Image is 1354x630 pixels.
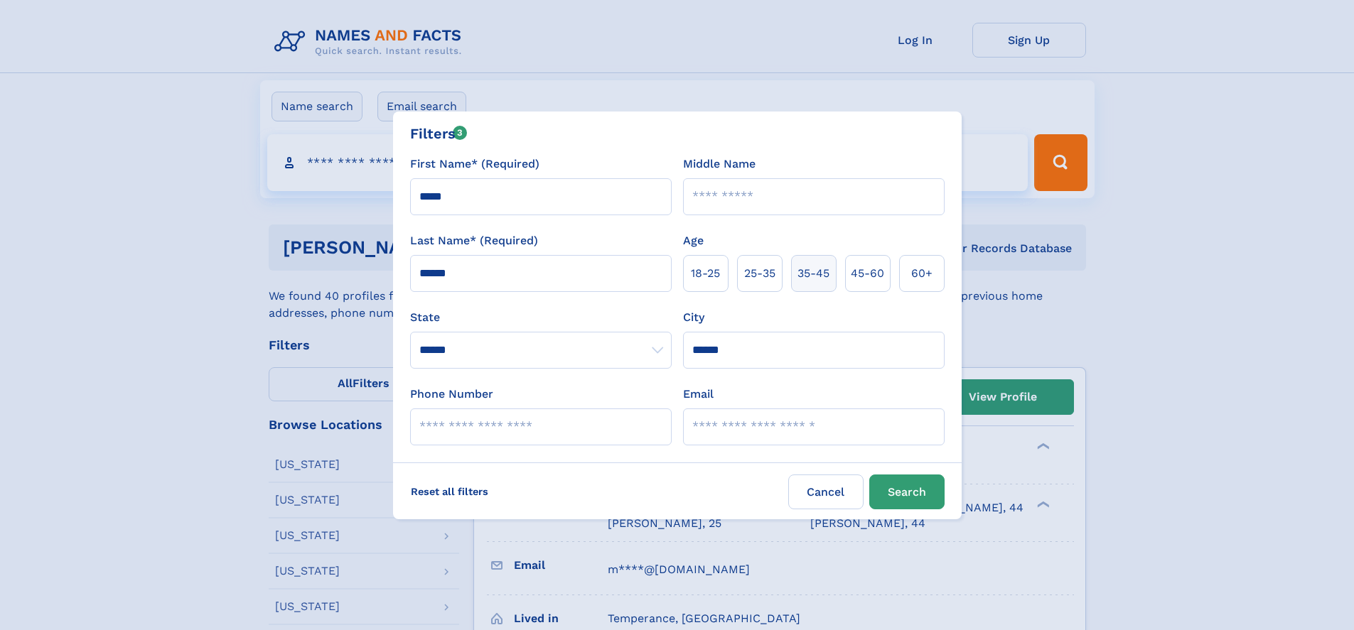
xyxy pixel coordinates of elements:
[683,309,704,326] label: City
[911,265,933,282] span: 60+
[683,232,704,249] label: Age
[410,309,672,326] label: State
[851,265,884,282] span: 45‑60
[402,474,498,509] label: Reset all filters
[797,265,829,282] span: 35‑45
[683,386,714,403] label: Email
[410,156,539,173] label: First Name* (Required)
[869,474,945,509] button: Search
[788,474,864,509] label: Cancel
[410,123,468,144] div: Filters
[410,232,538,249] label: Last Name* (Required)
[744,265,775,282] span: 25‑35
[691,265,720,282] span: 18‑25
[410,386,493,403] label: Phone Number
[683,156,756,173] label: Middle Name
